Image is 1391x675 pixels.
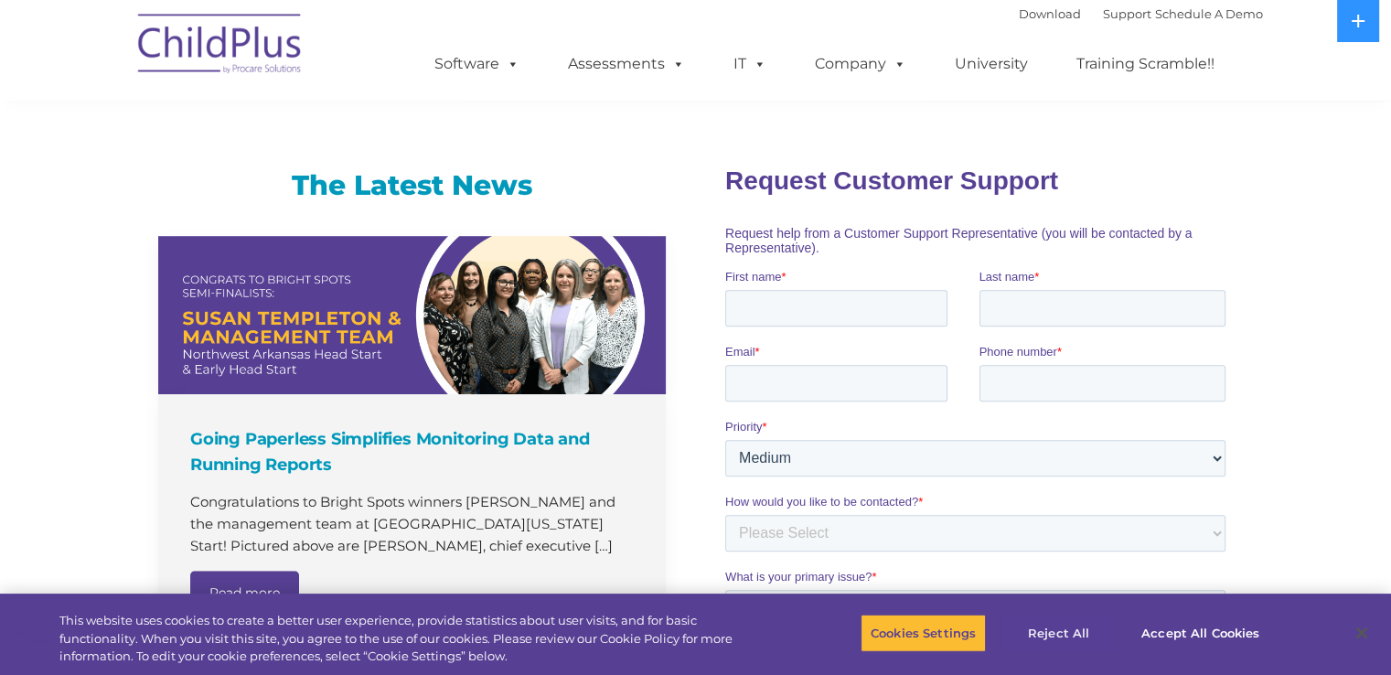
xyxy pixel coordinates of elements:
a: Download [1019,6,1081,21]
h4: Going Paperless Simplifies Monitoring Data and Running Reports [190,426,638,477]
p: Congratulations to Bright Spots winners [PERSON_NAME] and the management team at [GEOGRAPHIC_DATA... [190,491,638,557]
button: Reject All [1001,614,1116,652]
a: University [936,46,1046,82]
h3: The Latest News [158,167,666,204]
a: Assessments [550,46,703,82]
a: Read more [190,571,299,615]
button: Cookies Settings [861,614,986,652]
a: Company [797,46,925,82]
a: Training Scramble!! [1058,46,1233,82]
div: This website uses cookies to create a better user experience, provide statistics about user visit... [59,612,765,666]
a: Schedule A Demo [1155,6,1263,21]
a: Support [1103,6,1151,21]
button: Accept All Cookies [1131,614,1269,652]
a: IT [715,46,785,82]
a: Software [416,46,538,82]
button: Close [1342,613,1382,653]
img: ChildPlus by Procare Solutions [129,1,312,92]
font: | [1019,6,1263,21]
